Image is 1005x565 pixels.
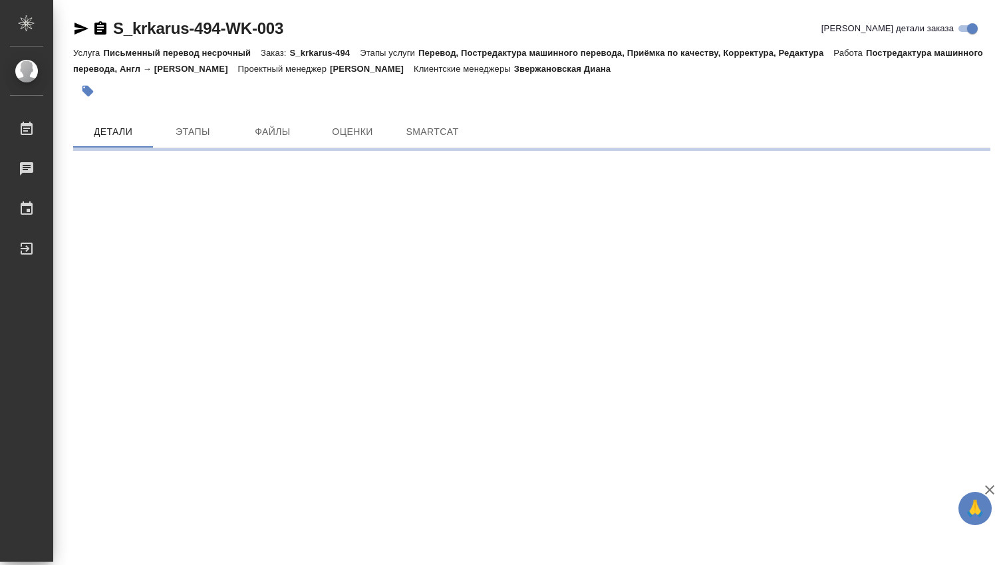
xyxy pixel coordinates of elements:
[360,48,418,58] p: Этапы услуги
[414,64,514,74] p: Клиентские менеджеры
[241,124,305,140] span: Файлы
[400,124,464,140] span: SmartCat
[92,21,108,37] button: Скопировать ссылку
[514,64,621,74] p: Звержановская Диана
[289,48,360,58] p: S_krkarus-494
[238,64,330,74] p: Проектный менеджер
[73,76,102,106] button: Добавить тэг
[73,48,103,58] p: Услуга
[321,124,384,140] span: Оценки
[103,48,261,58] p: Письменный перевод несрочный
[833,48,866,58] p: Работа
[821,22,954,35] span: [PERSON_NAME] детали заказа
[161,124,225,140] span: Этапы
[113,19,283,37] a: S_krkarus-494-WK-003
[73,21,89,37] button: Скопировать ссылку для ЯМессенджера
[261,48,289,58] p: Заказ:
[964,495,986,522] span: 🙏
[418,48,833,58] p: Перевод, Постредактура машинного перевода, Приёмка по качеству, Корректура, Редактура
[958,492,992,525] button: 🙏
[330,64,414,74] p: [PERSON_NAME]
[81,124,145,140] span: Детали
